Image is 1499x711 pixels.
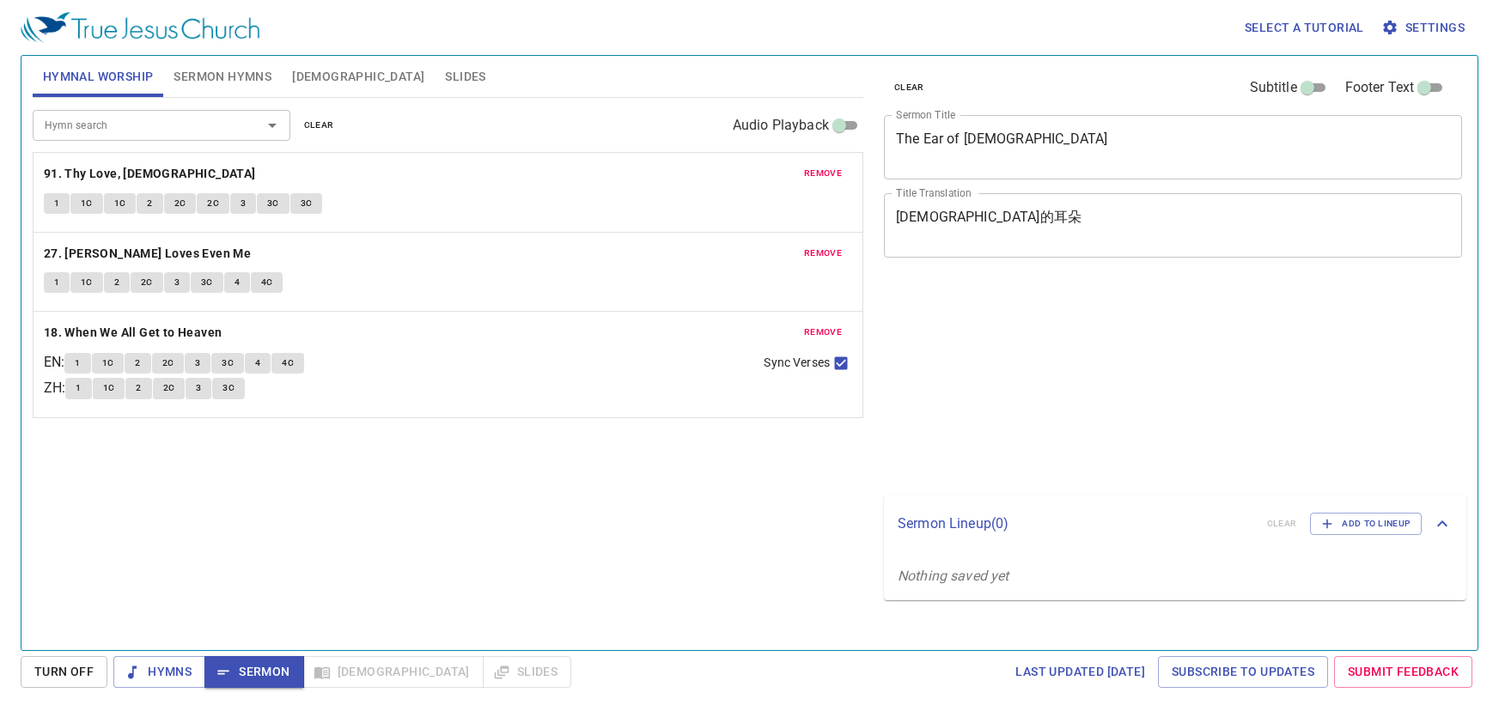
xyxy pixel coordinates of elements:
[894,80,924,95] span: clear
[1345,77,1415,98] span: Footer Text
[1348,661,1459,683] span: Submit Feedback
[251,272,283,293] button: 4C
[804,246,842,261] span: remove
[92,353,125,374] button: 1C
[114,275,119,290] span: 2
[794,322,852,343] button: remove
[196,380,201,396] span: 3
[1245,17,1364,39] span: Select a tutorial
[21,656,107,688] button: Turn Off
[44,243,254,264] button: 27. [PERSON_NAME] Loves Even Me
[292,66,424,88] span: [DEMOGRAPHIC_DATA]
[174,196,186,211] span: 2C
[135,355,140,371] span: 2
[44,272,70,293] button: 1
[260,113,284,137] button: Open
[235,275,240,290] span: 4
[222,380,235,396] span: 3C
[44,163,256,185] b: 91. Thy Love, [DEMOGRAPHIC_DATA]
[898,568,1009,584] i: Nothing saved yet
[195,355,200,371] span: 3
[174,275,180,290] span: 3
[127,661,192,683] span: Hymns
[1378,12,1472,44] button: Settings
[301,196,313,211] span: 3C
[211,353,244,374] button: 3C
[125,353,150,374] button: 2
[1321,516,1411,532] span: Add to Lineup
[93,378,125,398] button: 1C
[212,378,245,398] button: 3C
[445,66,485,88] span: Slides
[114,196,126,211] span: 1C
[794,163,852,184] button: remove
[44,243,251,264] b: 27. [PERSON_NAME] Loves Even Me
[131,272,163,293] button: 2C
[197,193,229,214] button: 2C
[222,355,234,371] span: 3C
[804,325,842,340] span: remove
[64,353,90,374] button: 1
[81,275,93,290] span: 1C
[877,276,1349,489] iframe: from-child
[136,380,141,396] span: 2
[1334,656,1472,688] a: Submit Feedback
[104,193,137,214] button: 1C
[1015,661,1145,683] span: Last updated [DATE]
[201,275,213,290] span: 3C
[186,378,211,398] button: 3
[1008,656,1152,688] a: Last updated [DATE]
[261,275,273,290] span: 4C
[44,352,64,373] p: EN :
[44,322,225,343] button: 18. When We All Get to Heaven
[898,513,1253,534] p: Sermon Lineup ( 0 )
[81,196,93,211] span: 1C
[245,353,271,374] button: 4
[152,353,185,374] button: 2C
[102,355,114,371] span: 1C
[163,380,175,396] span: 2C
[164,272,190,293] button: 3
[44,378,65,398] p: ZH :
[255,355,260,371] span: 4
[1250,77,1297,98] span: Subtitle
[76,380,81,396] span: 1
[54,275,59,290] span: 1
[267,196,279,211] span: 3C
[162,355,174,371] span: 2C
[884,495,1466,552] div: Sermon Lineup(0)clearAdd to Lineup
[764,354,829,372] span: Sync Verses
[125,378,151,398] button: 2
[896,209,1450,241] textarea: [DEMOGRAPHIC_DATA]的耳朵
[218,661,289,683] span: Sermon
[290,193,323,214] button: 3C
[884,77,935,98] button: clear
[230,193,256,214] button: 3
[164,193,197,214] button: 2C
[103,380,115,396] span: 1C
[304,118,334,133] span: clear
[147,196,152,211] span: 2
[294,115,344,136] button: clear
[65,378,91,398] button: 1
[204,656,303,688] button: Sermon
[44,163,259,185] button: 91. Thy Love, [DEMOGRAPHIC_DATA]
[185,353,210,374] button: 3
[174,66,271,88] span: Sermon Hymns
[43,66,154,88] span: Hymnal Worship
[794,243,852,264] button: remove
[137,193,162,214] button: 2
[282,355,294,371] span: 4C
[733,115,829,136] span: Audio Playback
[224,272,250,293] button: 4
[1385,17,1465,39] span: Settings
[34,661,94,683] span: Turn Off
[1158,656,1328,688] a: Subscribe to Updates
[113,656,205,688] button: Hymns
[54,196,59,211] span: 1
[141,275,153,290] span: 2C
[21,12,259,43] img: True Jesus Church
[207,196,219,211] span: 2C
[1238,12,1371,44] button: Select a tutorial
[153,378,186,398] button: 2C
